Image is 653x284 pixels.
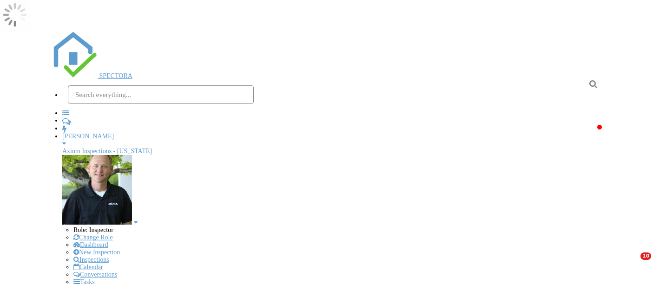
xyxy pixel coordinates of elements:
[51,72,132,79] a: SPECTORA
[640,252,651,260] span: 10
[73,234,113,241] a: Change Role
[73,264,103,271] a: Calendar
[51,32,98,78] img: The Best Home Inspection Software - Spectora
[621,252,644,275] iframe: Intercom live chat
[68,85,254,104] input: Search everything...
[73,271,117,278] a: Conversations
[62,148,602,155] div: Axium Inspections - Colorado
[73,241,108,248] a: Dashboard
[62,155,132,225] img: tim_krapfl_2.jpeg
[62,133,602,140] div: [PERSON_NAME]
[99,72,132,79] span: SPECTORA
[73,226,113,233] span: Role: Inspector
[73,256,109,263] a: Inspections
[73,249,120,256] a: New Inspection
